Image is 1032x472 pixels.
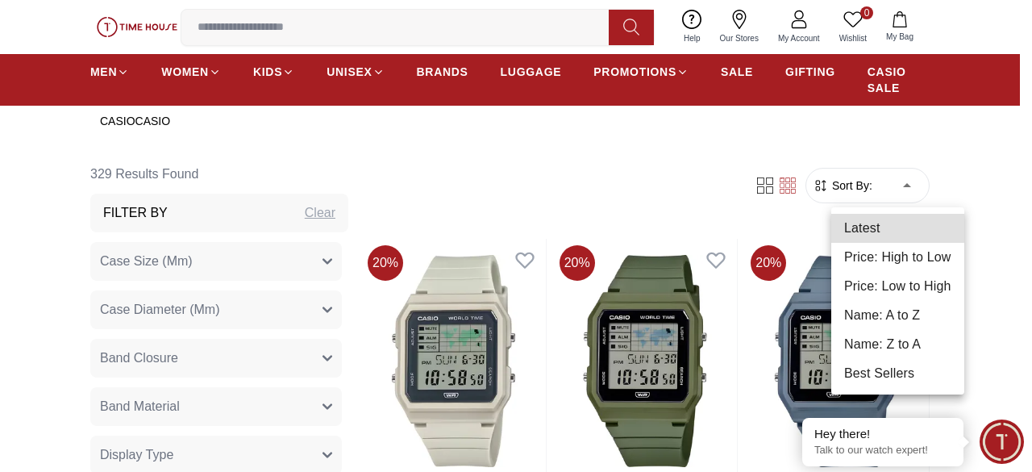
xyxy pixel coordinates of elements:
li: Price: Low to High [831,272,964,301]
div: Hey there! [814,426,951,442]
li: Latest [831,214,964,243]
p: Talk to our watch expert! [814,444,951,457]
li: Name: A to Z [831,301,964,330]
li: Name: Z to A [831,330,964,359]
li: Best Sellers [831,359,964,388]
div: Chat Widget [980,420,1024,464]
li: Price: High to Low [831,243,964,272]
